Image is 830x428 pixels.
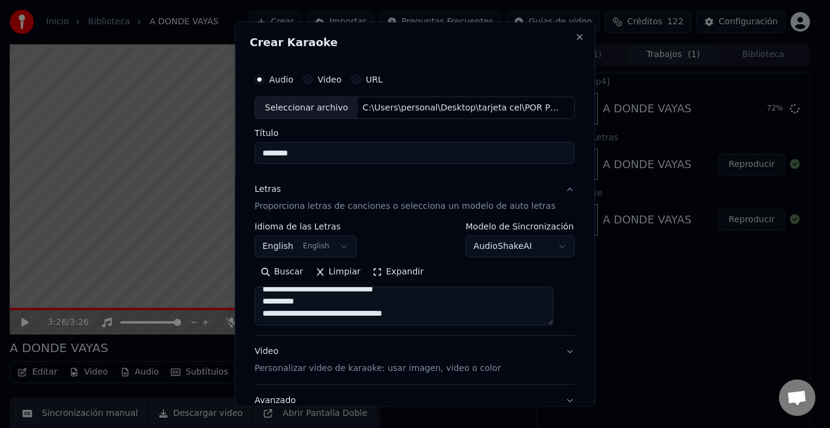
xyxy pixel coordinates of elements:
[255,200,555,212] p: Proporciona letras de canciones o selecciona un modelo de auto letras
[269,75,293,83] label: Audio
[255,222,575,335] div: LetrasProporciona letras de canciones o selecciona un modelo de auto letras
[366,75,383,83] label: URL
[358,101,564,114] div: C:\Users\personal\Desktop\tarjeta cel\POR PURO GUSTO. CH@RLY\VEN A MI_115852.mp3
[255,262,309,282] button: Buscar
[309,262,366,282] button: Limpiar
[255,97,358,118] div: Seleccionar archivo
[255,336,575,384] button: VideoPersonalizar video de karaoke: usar imagen, video o color
[466,222,575,231] label: Modelo de Sincronización
[367,262,430,282] button: Expandir
[255,222,357,231] label: Idioma de las Letras
[255,183,281,195] div: Letras
[255,345,501,375] div: Video
[255,129,575,137] label: Título
[255,174,575,222] button: LetrasProporciona letras de canciones o selecciona un modelo de auto letras
[318,75,341,83] label: Video
[255,385,575,416] button: Avanzado
[250,36,580,47] h2: Crear Karaoke
[255,362,501,375] p: Personalizar video de karaoke: usar imagen, video o color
